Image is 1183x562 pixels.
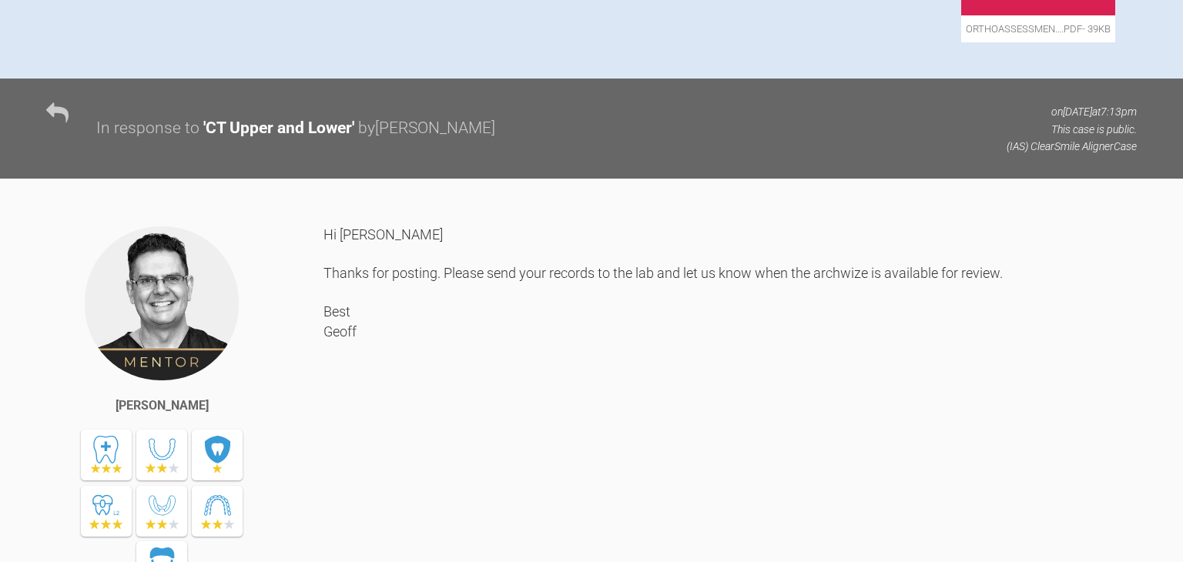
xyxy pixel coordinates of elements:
[96,115,199,142] div: In response to
[1007,121,1137,138] p: This case is public.
[358,115,495,142] div: by [PERSON_NAME]
[961,15,1115,42] span: ORTHOASSESSMEN….pdf - 39KB
[83,225,240,382] img: Geoff Stone
[1007,103,1137,120] p: on [DATE] at 7:13pm
[116,396,209,416] div: [PERSON_NAME]
[203,115,354,142] div: ' CT Upper and Lower '
[1007,138,1137,155] p: (IAS) ClearSmile Aligner Case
